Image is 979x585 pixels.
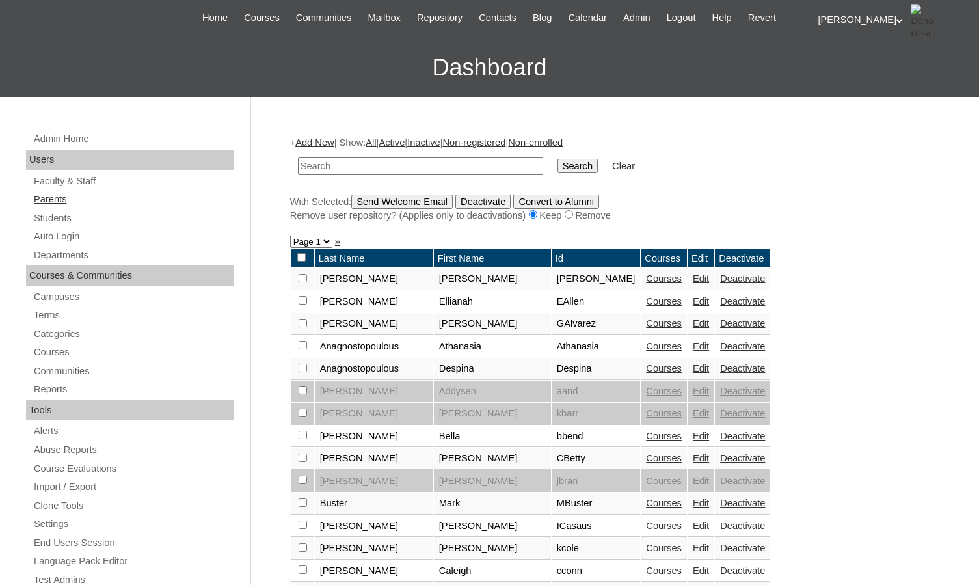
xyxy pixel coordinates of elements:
[33,247,234,264] a: Departments
[552,493,641,515] td: MBuster
[315,470,433,493] td: [PERSON_NAME]
[361,10,407,25] a: Mailbox
[196,10,234,25] a: Home
[33,363,234,379] a: Communities
[646,386,682,396] a: Courses
[315,291,433,313] td: [PERSON_NAME]
[33,461,234,477] a: Course Evaluations
[562,10,613,25] a: Calendar
[617,10,657,25] a: Admin
[434,493,551,515] td: Mark
[646,341,682,351] a: Courses
[33,191,234,208] a: Parents
[693,476,709,486] a: Edit
[479,10,516,25] span: Contacts
[646,318,682,329] a: Courses
[289,10,358,25] a: Communities
[442,137,505,148] a: Non-registered
[646,498,682,508] a: Courses
[298,157,543,175] input: Search
[693,408,709,418] a: Edit
[290,195,934,223] div: With Selected:
[33,344,234,361] a: Courses
[295,137,334,148] a: Add New
[434,403,551,425] td: [PERSON_NAME]
[315,537,433,560] td: [PERSON_NAME]
[646,431,682,441] a: Courses
[434,426,551,448] td: Bella
[315,448,433,470] td: [PERSON_NAME]
[315,268,433,290] td: [PERSON_NAME]
[720,318,765,329] a: Deactivate
[552,537,641,560] td: kcole
[434,381,551,403] td: Addysen
[660,10,703,25] a: Logout
[33,381,234,398] a: Reports
[7,38,972,97] h3: Dashboard
[33,228,234,245] a: Auto Login
[552,268,641,290] td: [PERSON_NAME]
[646,296,682,306] a: Courses
[720,273,765,284] a: Deactivate
[26,150,234,170] div: Users
[315,336,433,358] td: Anagnostopoulous
[315,426,433,448] td: [PERSON_NAME]
[552,448,641,470] td: CBetty
[748,10,776,25] span: Revert
[720,453,765,463] a: Deactivate
[513,195,599,209] input: Convert to Alumni
[720,386,765,396] a: Deactivate
[667,10,696,25] span: Logout
[552,381,641,403] td: aand
[434,358,551,380] td: Despina
[315,381,433,403] td: [PERSON_NAME]
[202,10,228,25] span: Home
[434,515,551,537] td: [PERSON_NAME]
[693,296,709,306] a: Edit
[434,313,551,335] td: [PERSON_NAME]
[290,209,934,223] div: Remove user repository? (Applies only to deactivations) Keep Remove
[366,137,376,148] a: All
[557,159,598,173] input: Search
[693,341,709,351] a: Edit
[455,195,511,209] input: Deactivate
[720,476,765,486] a: Deactivate
[351,195,453,209] input: Send Welcome Email
[693,363,709,374] a: Edit
[237,10,286,25] a: Courses
[742,10,783,25] a: Revert
[533,10,552,25] span: Blog
[33,516,234,532] a: Settings
[693,453,709,463] a: Edit
[315,515,433,537] td: [PERSON_NAME]
[693,521,709,531] a: Edit
[434,537,551,560] td: [PERSON_NAME]
[434,448,551,470] td: [PERSON_NAME]
[472,10,523,25] a: Contacts
[646,521,682,531] a: Courses
[508,137,563,148] a: Non-enrolled
[552,470,641,493] td: jbran
[720,498,765,508] a: Deactivate
[693,543,709,553] a: Edit
[434,336,551,358] td: Athanasia
[552,426,641,448] td: bbend
[720,341,765,351] a: Deactivate
[33,289,234,305] a: Campuses
[646,408,682,418] a: Courses
[569,10,607,25] span: Calendar
[315,560,433,582] td: [PERSON_NAME]
[720,543,765,553] a: Deactivate
[315,403,433,425] td: [PERSON_NAME]
[693,273,709,284] a: Edit
[33,535,234,551] a: End Users Session
[646,476,682,486] a: Courses
[706,10,738,25] a: Help
[434,470,551,493] td: [PERSON_NAME]
[244,10,280,25] span: Courses
[693,386,709,396] a: Edit
[720,521,765,531] a: Deactivate
[712,10,732,25] span: Help
[526,10,558,25] a: Blog
[315,313,433,335] td: [PERSON_NAME]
